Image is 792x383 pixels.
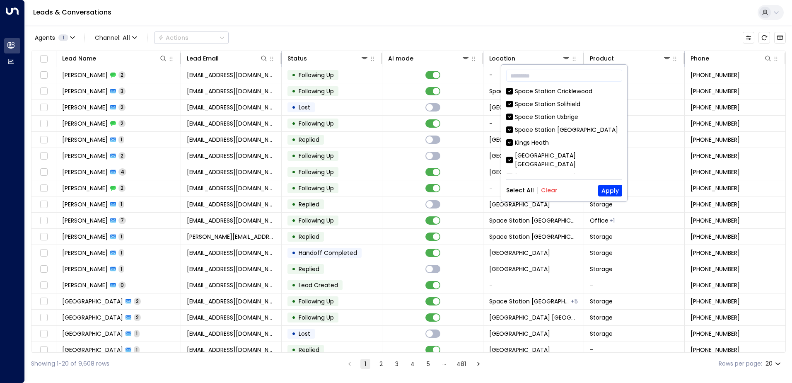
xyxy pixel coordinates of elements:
[62,53,167,63] div: Lead Name
[515,113,578,121] div: Space Station Uxbrige
[691,103,740,112] span: +441212492337
[609,216,615,225] div: Storage
[39,86,49,97] span: Toggle select row
[39,151,49,161] span: Toggle select row
[590,200,613,208] span: Storage
[39,199,49,210] span: Toggle select row
[118,265,124,272] span: 1
[584,116,685,131] td: -
[691,281,740,289] span: +447912255146
[515,87,592,96] div: Space Station Cricklewood
[590,53,671,63] div: Product
[292,68,296,82] div: •
[187,330,275,338] span: vlatka.lake@space-station.co.uk
[118,136,124,143] span: 1
[187,313,275,322] span: vlatka.lake@space-station.co.uk
[187,233,275,241] span: daphne@terradourada.com.br
[134,314,141,321] span: 2
[39,135,49,145] span: Toggle select row
[388,53,413,63] div: AI mode
[187,184,275,192] span: phil.chorley@gmail.com
[691,87,740,95] span: +447717192762
[292,165,296,179] div: •
[515,173,576,182] div: [GEOGRAPHIC_DATA]
[39,296,49,307] span: Toggle select row
[292,343,296,357] div: •
[489,346,550,354] span: Space Station Slough
[39,280,49,291] span: Toggle select row
[92,32,140,44] span: Channel:
[62,346,123,354] span: Vlatka Lake
[590,330,613,338] span: Storage
[292,197,296,211] div: •
[506,138,622,147] div: Kings Heath
[187,53,219,63] div: Lead Email
[292,230,296,244] div: •
[118,87,126,95] span: 3
[118,120,126,127] span: 2
[590,216,608,225] span: Office
[31,359,109,368] div: Showing 1-20 of 9,608 rows
[292,327,296,341] div: •
[489,168,550,176] span: Space Station Isleworth
[187,265,275,273] span: christianp33@hotmail.com
[33,7,111,17] a: Leads & Conversations
[489,53,570,63] div: Location
[691,313,740,322] span: +447966133935
[118,71,126,78] span: 2
[489,136,550,144] span: Space Station Hall Green
[299,281,338,289] span: Lead Created
[439,359,449,369] div: …
[299,249,357,257] span: Handoff Completed
[506,113,622,121] div: Space Station Uxbrige
[187,103,275,112] span: andreasamuels99@yahoo.co.uk
[62,87,108,95] span: Chanaka Subasinghe
[408,359,418,369] button: Go to page 4
[691,184,740,192] span: +447717751403
[62,313,123,322] span: Vlatka Lake
[590,53,614,63] div: Product
[483,180,584,196] td: -
[489,249,550,257] span: Space Station Stirchley
[299,152,334,160] span: Following Up
[299,119,334,128] span: Following Up
[691,119,740,128] span: +441212492337
[39,329,49,339] span: Toggle select row
[691,136,740,144] span: +441212492337
[376,359,386,369] button: Go to page 2
[62,103,108,112] span: Andrea Samuels
[118,217,126,224] span: 7
[187,200,275,208] span: mnvagg@gmail.com
[360,359,370,369] button: page 1
[187,53,268,63] div: Lead Email
[292,246,296,260] div: •
[515,126,618,134] div: Space Station [GEOGRAPHIC_DATA]
[423,359,433,369] button: Go to page 5
[590,233,613,241] span: Storage
[584,180,685,196] td: -
[299,313,334,322] span: Following Up
[187,297,275,305] span: vlatka.lake@space-station.co.uk
[455,359,468,369] button: Go to page 481
[299,71,334,79] span: Following Up
[62,184,108,192] span: Phil Chorley
[299,136,319,144] span: Replied
[62,281,108,289] span: James Adcock
[62,297,123,305] span: Vlatka Lake
[134,298,141,305] span: 2
[299,233,319,241] span: Replied
[515,151,622,169] div: [GEOGRAPHIC_DATA] [GEOGRAPHIC_DATA]
[62,216,108,225] span: Sofia Qadir
[299,168,334,176] span: Following Up
[31,32,78,44] button: Agents1
[691,346,740,354] span: +447966133935
[39,264,49,274] span: Toggle select row
[758,32,770,44] span: Refresh
[187,168,275,176] span: phil.chorley@gmail.com
[584,277,685,293] td: -
[483,116,584,131] td: -
[292,100,296,114] div: •
[62,119,108,128] span: Andrea Samuels
[299,265,319,273] span: Replied
[287,53,307,63] div: Status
